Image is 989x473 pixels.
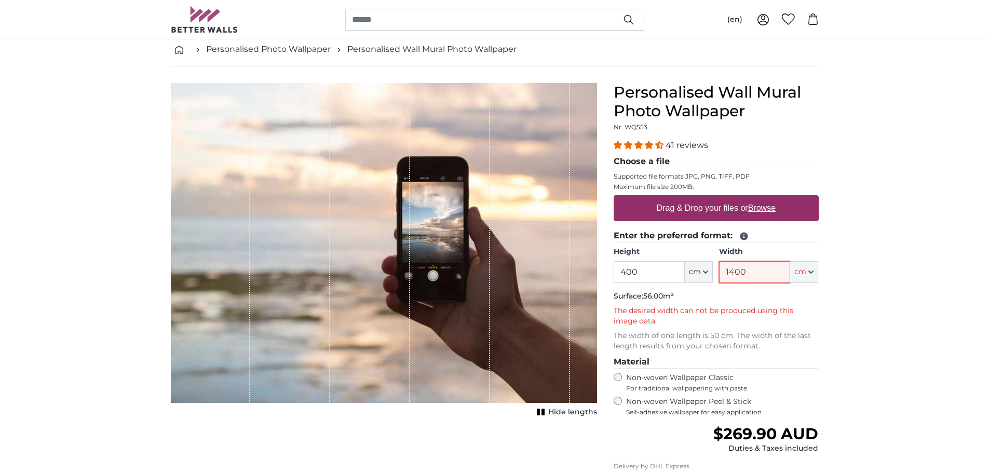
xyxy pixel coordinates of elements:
legend: Material [614,356,819,369]
label: Height [614,247,713,257]
label: Width [719,247,818,257]
span: 56.00m² [643,291,674,301]
p: The width of one length is 50 cm. The width of the last length results from your chosen format. [614,331,819,352]
span: 41 reviews [666,140,708,150]
p: Supported file formats JPG, PNG, TIFF, PDF [614,172,819,181]
button: (en) [719,10,751,29]
button: Hide lengths [534,405,597,420]
p: Surface: [614,291,819,302]
a: Personalised Photo Wallpaper [206,43,331,56]
span: For traditional wallpapering with paste [626,384,819,393]
span: $269.90 AUD [713,424,818,443]
span: cm [689,267,701,277]
span: cm [794,267,806,277]
img: Betterwalls [171,6,238,33]
a: Personalised Wall Mural Photo Wallpaper [347,43,517,56]
label: Non-woven Wallpaper Peel & Stick [626,397,819,416]
span: Hide lengths [548,407,597,417]
label: Drag & Drop your files or [652,198,779,219]
p: The desired width can not be produced using this image data. [614,306,819,327]
span: 4.39 stars [614,140,666,150]
legend: Choose a file [614,155,819,168]
legend: Enter the preferred format: [614,229,819,242]
div: Duties & Taxes included [713,443,818,454]
button: cm [790,261,818,283]
h1: Personalised Wall Mural Photo Wallpaper [614,83,819,120]
button: cm [685,261,713,283]
p: Maximum file size 200MB. [614,183,819,191]
p: Delivery by DHL Express [614,462,819,470]
span: Nr. WQ553 [614,123,647,131]
span: Self-adhesive wallpaper for easy application [626,408,819,416]
div: 1 of 1 [171,83,597,420]
nav: breadcrumbs [171,33,819,66]
label: Non-woven Wallpaper Classic [626,373,819,393]
u: Browse [748,204,776,212]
